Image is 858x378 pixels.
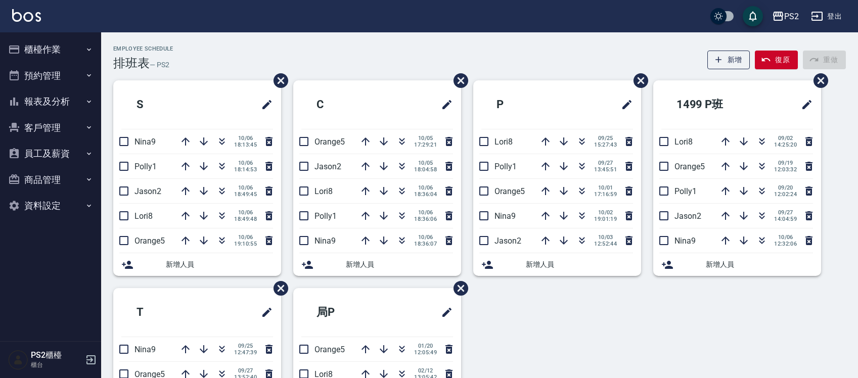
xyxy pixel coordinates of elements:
h2: 局P [301,294,392,330]
span: Nina9 [674,236,696,246]
span: 修改班表的標題 [255,300,273,324]
span: 09/27 [594,160,617,166]
span: 刪除班表 [806,66,830,96]
span: 09/20 [774,184,797,191]
span: Orange5 [494,186,525,196]
span: 09/25 [594,135,617,141]
span: Orange5 [134,236,165,246]
span: Orange5 [674,162,705,171]
div: 新增人員 [473,253,641,276]
span: 10/06 [234,184,257,191]
span: 12:05:49 [414,349,437,356]
span: Jason2 [494,236,521,246]
span: 10/02 [594,209,617,216]
span: Jason2 [314,162,341,171]
h2: S [121,86,207,123]
button: PS2 [768,6,803,27]
button: 新增 [707,51,750,69]
span: 10/06 [234,209,257,216]
span: 14:04:59 [774,216,797,222]
span: Lori8 [494,137,513,147]
span: 10/06 [414,234,437,241]
h6: — PS2 [150,60,169,70]
span: 10/05 [414,160,437,166]
button: 報表及分析 [4,88,97,115]
span: 13:45:51 [594,166,617,173]
span: 18:36:04 [414,191,437,198]
span: Nina9 [134,345,156,354]
span: Polly1 [494,162,517,171]
span: Lori8 [674,137,693,147]
span: 18:36:07 [414,241,437,247]
span: 09/19 [774,160,797,166]
div: PS2 [784,10,799,23]
span: 10/06 [234,135,257,141]
span: 新增人員 [166,259,273,270]
span: 18:36:06 [414,216,437,222]
span: 刪除班表 [266,273,290,303]
span: 12:02:24 [774,191,797,198]
button: 預約管理 [4,63,97,89]
span: 01/20 [414,343,437,349]
span: 刪除班表 [266,66,290,96]
span: 19:10:55 [234,241,257,247]
span: 09/25 [234,343,257,349]
button: 員工及薪資 [4,140,97,167]
span: 18:04:58 [414,166,437,173]
span: Nina9 [314,236,336,246]
span: 18:14:53 [234,166,257,173]
span: 18:49:48 [234,216,257,222]
h2: Employee Schedule [113,45,173,52]
span: Polly1 [314,211,337,221]
span: 09/27 [234,367,257,374]
h2: 1499 P班 [661,86,766,123]
span: 12:52:44 [594,241,617,247]
span: 新增人員 [526,259,633,270]
span: 10/05 [414,135,437,141]
button: 客戶管理 [4,115,97,141]
span: Nina9 [494,211,516,221]
span: 17:16:59 [594,191,617,198]
span: 刪除班表 [626,66,650,96]
button: 登出 [807,7,846,26]
span: 12:32:06 [774,241,797,247]
span: 09/27 [774,209,797,216]
span: 10/06 [234,160,257,166]
span: Orange5 [314,345,345,354]
span: 新增人員 [346,259,453,270]
span: 修改班表的標題 [615,92,633,117]
p: 櫃台 [31,360,82,369]
span: 10/01 [594,184,617,191]
span: 15:27:43 [594,141,617,148]
h2: T [121,294,207,330]
h3: 排班表 [113,56,150,70]
span: 新增人員 [706,259,813,270]
span: 02/12 [414,367,437,374]
span: 10/06 [414,209,437,216]
span: 刪除班表 [446,273,470,303]
div: 新增人員 [113,253,281,276]
span: Lori8 [134,211,153,221]
span: 修改班表的標題 [255,92,273,117]
h5: PS2櫃檯 [31,350,82,360]
h2: P [481,86,567,123]
span: 10/06 [774,234,797,241]
span: 12:03:32 [774,166,797,173]
div: 新增人員 [293,253,461,276]
span: 刪除班表 [446,66,470,96]
span: 修改班表的標題 [435,300,453,324]
img: Logo [12,9,41,22]
span: 10/06 [234,234,257,241]
img: Person [8,350,28,370]
h2: C [301,86,387,123]
span: Polly1 [674,186,697,196]
span: 10/03 [594,234,617,241]
button: 資料設定 [4,193,97,219]
span: 19:01:19 [594,216,617,222]
span: Jason2 [134,186,161,196]
span: 18:13:45 [234,141,257,148]
span: 修改班表的標題 [795,92,813,117]
span: 14:25:20 [774,141,797,148]
span: 17:29:21 [414,141,437,148]
span: Jason2 [674,211,701,221]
